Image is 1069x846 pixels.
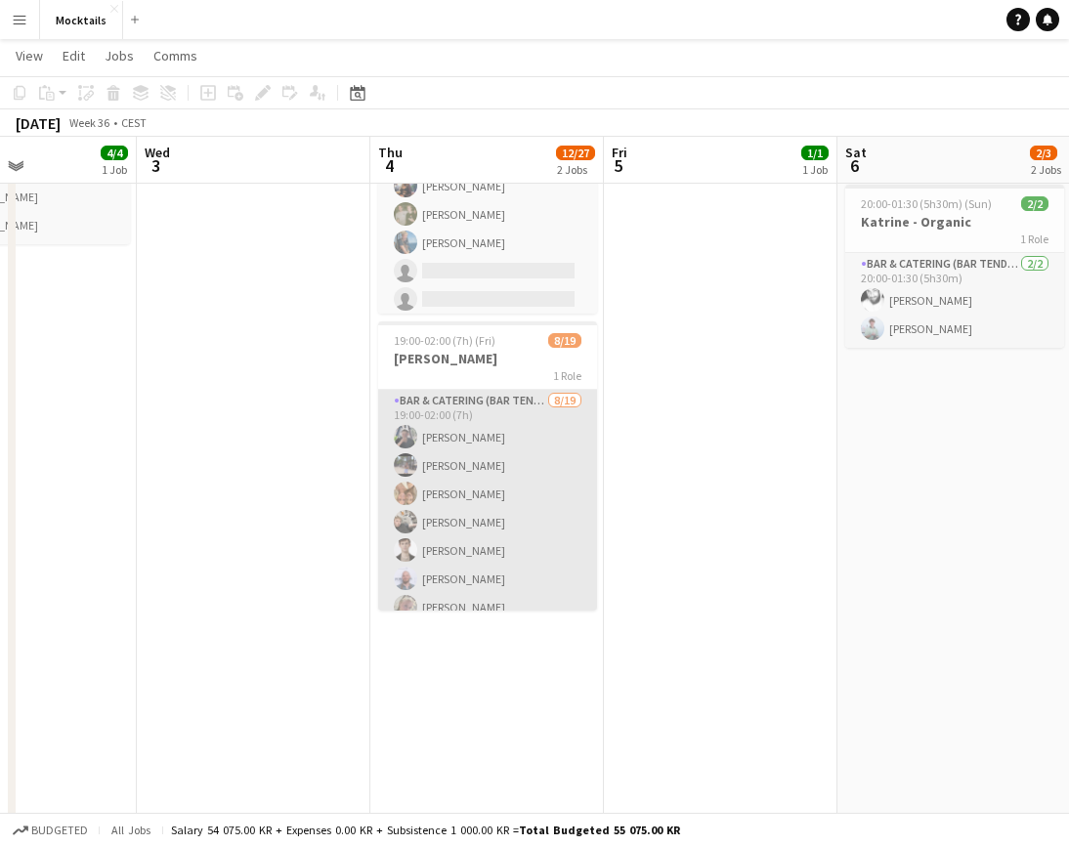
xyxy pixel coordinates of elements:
span: 1/1 [801,146,829,160]
app-job-card: 19:00-02:00 (7h) (Fri)8/19[PERSON_NAME]1 RoleBar & Catering (Bar Tender)8/1919:00-02:00 (7h)[PERS... [378,321,597,611]
div: Salary 54 075.00 KR + Expenses 0.00 KR + Subsistence 1 000.00 KR = [171,823,680,837]
app-job-card: 20:00-01:30 (5h30m) (Sun)2/2Katrine - Organic1 RoleBar & Catering (Bar Tender)2/220:00-01:30 (5h3... [845,185,1064,348]
span: Jobs [105,47,134,64]
span: 8/19 [548,333,581,348]
span: Total Budgeted 55 075.00 KR [519,823,680,837]
span: Comms [153,47,197,64]
app-card-role: Bar & Catering (Bar Tender)2/220:00-01:30 (5h30m)[PERSON_NAME][PERSON_NAME] [845,253,1064,348]
a: Jobs [97,43,142,68]
app-card-role: Bar & Catering (Bar Tender)4/811:15-05:00 (17h45m)[PERSON_NAME][PERSON_NAME][PERSON_NAME][PERSON_... [378,110,597,375]
span: 20:00-01:30 (5h30m) (Sun) [861,196,992,211]
h3: Katrine - Organic [845,213,1064,231]
a: Comms [146,43,205,68]
span: All jobs [107,823,154,837]
div: CEST [121,115,147,130]
span: 4 [375,154,403,177]
span: Thu [378,144,403,161]
span: 12/27 [556,146,595,160]
span: Budgeted [31,824,88,837]
span: 2/2 [1021,196,1048,211]
button: Mocktails [40,1,123,39]
span: Sat [845,144,867,161]
span: 2/3 [1030,146,1057,160]
span: 19:00-02:00 (7h) (Fri) [394,333,495,348]
div: 2 Jobs [1031,162,1061,177]
h3: [PERSON_NAME] [378,350,597,367]
span: 3 [142,154,170,177]
button: Budgeted [10,820,91,841]
a: View [8,43,51,68]
span: Edit [63,47,85,64]
div: 1 Job [802,162,828,177]
a: Edit [55,43,93,68]
span: 1 Role [553,368,581,383]
span: 5 [609,154,627,177]
span: 4/4 [101,146,128,160]
span: Wed [145,144,170,161]
span: 6 [842,154,867,177]
div: [DATE] [16,113,61,133]
span: Fri [612,144,627,161]
div: 1 Job [102,162,127,177]
span: Week 36 [64,115,113,130]
span: View [16,47,43,64]
div: 2 Jobs [557,162,594,177]
span: 1 Role [1020,232,1048,246]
